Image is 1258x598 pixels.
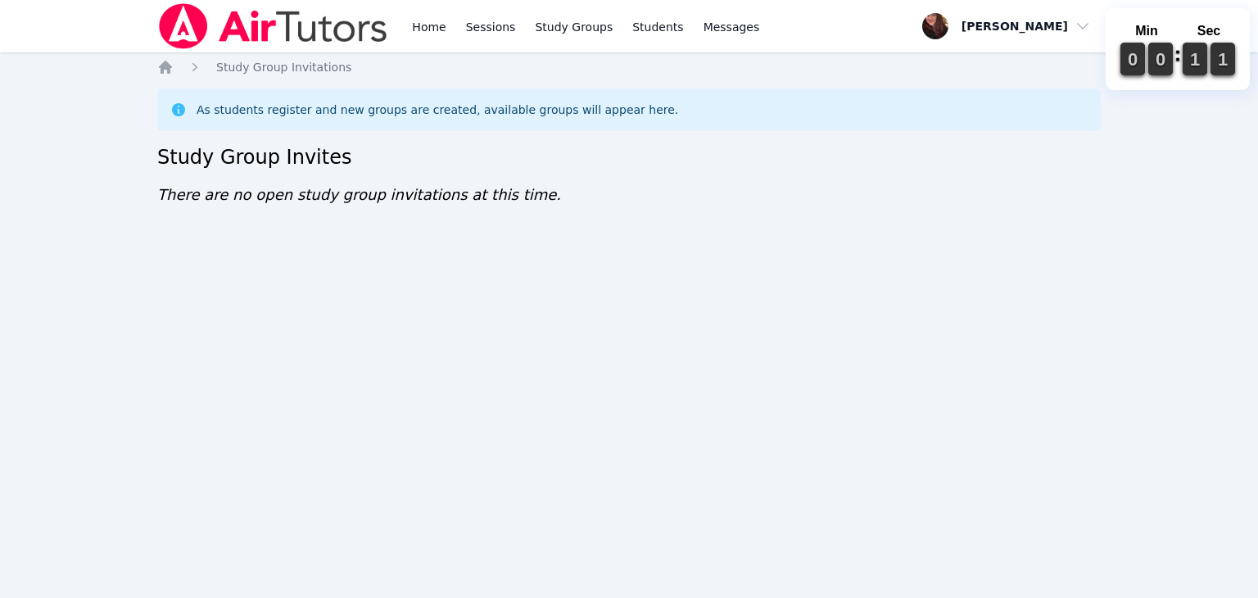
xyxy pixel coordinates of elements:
[157,186,561,203] span: There are no open study group invitations at this time.
[216,61,351,74] span: Study Group Invitations
[157,3,389,49] img: Air Tutors
[216,59,351,75] a: Study Group Invitations
[157,59,1101,75] nav: Breadcrumb
[197,102,678,118] div: As students register and new groups are created, available groups will appear here.
[704,19,760,35] span: Messages
[157,144,1101,170] h2: Study Group Invites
